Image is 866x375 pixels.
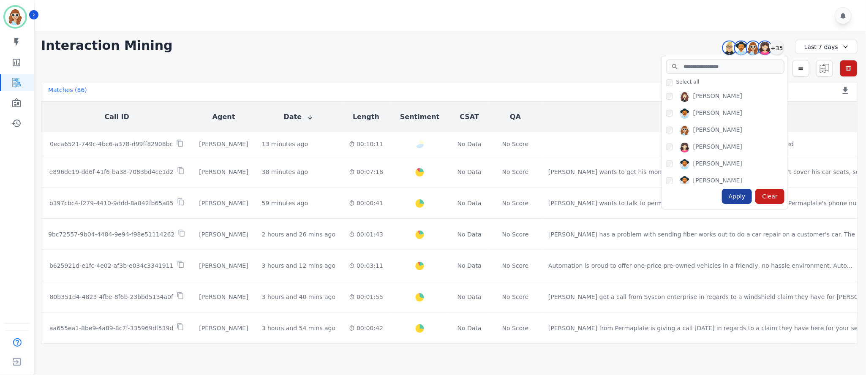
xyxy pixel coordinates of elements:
[199,199,248,207] div: [PERSON_NAME]
[456,140,482,148] div: No Data
[510,112,521,122] button: QA
[199,293,248,301] div: [PERSON_NAME]
[502,261,529,270] div: No Score
[199,324,248,332] div: [PERSON_NAME]
[199,168,248,176] div: [PERSON_NAME]
[349,230,383,239] div: 00:01:43
[49,293,173,301] p: 80b351d4-4823-4fbe-8f6b-23bbd5134a0f
[262,168,308,176] div: 38 minutes ago
[199,261,248,270] div: [PERSON_NAME]
[456,168,482,176] div: No Data
[400,112,439,122] button: Sentiment
[502,199,529,207] div: No Score
[548,261,852,270] div: Automation is proud to offer one-price pre-owned vehicles in a friendly, no hassle environment. A...
[693,176,742,186] div: [PERSON_NAME]
[502,230,529,239] div: No Score
[693,142,742,152] div: [PERSON_NAME]
[284,112,314,122] button: Date
[212,112,235,122] button: Agent
[693,92,742,102] div: [PERSON_NAME]
[49,199,174,207] p: b397cbc4-f279-4410-9ddd-8a842fb65a85
[502,324,529,332] div: No Score
[48,86,87,98] div: Matches ( 86 )
[502,293,529,301] div: No Score
[349,140,383,148] div: 00:10:11
[105,112,129,122] button: Call ID
[456,293,482,301] div: No Data
[48,230,174,239] p: 9bc72557-9b04-4484-9e94-f98e51114262
[41,38,173,53] h1: Interaction Mining
[199,230,248,239] div: [PERSON_NAME]
[353,112,379,122] button: Length
[50,140,173,148] p: 0eca6521-749c-4bc6-a378-d99ff82908bc
[456,324,482,332] div: No Data
[5,7,25,27] img: Bordered avatar
[349,261,383,270] div: 00:03:11
[693,125,742,136] div: [PERSON_NAME]
[49,168,174,176] p: e896de19-dd6f-41f6-ba38-7083bd4ce1d2
[456,261,482,270] div: No Data
[199,140,248,148] div: [PERSON_NAME]
[722,189,752,204] div: Apply
[262,293,335,301] div: 3 hours and 40 mins ago
[262,199,308,207] div: 59 minutes ago
[49,324,173,332] p: aa655ea1-8be9-4a89-8c7f-335969df539d
[262,324,335,332] div: 3 hours and 54 mins ago
[460,112,479,122] button: CSAT
[456,230,482,239] div: No Data
[502,168,529,176] div: No Score
[456,199,482,207] div: No Data
[262,261,335,270] div: 3 hours and 12 mins ago
[349,199,383,207] div: 00:00:41
[49,261,174,270] p: b625921d-e1fc-4e02-af3b-e034c3341911
[755,189,784,204] div: Clear
[349,293,383,301] div: 00:01:55
[770,41,784,55] div: +35
[262,140,308,148] div: 13 minutes ago
[676,79,700,85] span: Select all
[262,230,335,239] div: 2 hours and 26 mins ago
[693,159,742,169] div: [PERSON_NAME]
[502,140,529,148] div: No Score
[349,324,383,332] div: 00:00:42
[349,168,383,176] div: 00:07:18
[795,40,858,54] div: Last 7 days
[693,109,742,119] div: [PERSON_NAME]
